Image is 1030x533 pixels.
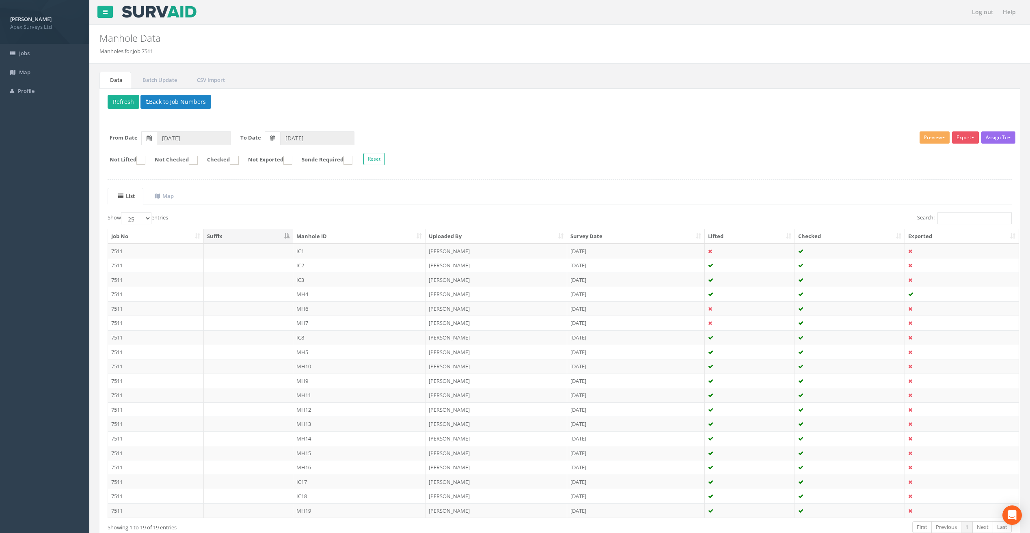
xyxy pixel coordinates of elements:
th: Checked: activate to sort column ascending [795,229,905,244]
th: Exported: activate to sort column ascending [905,229,1019,244]
th: Suffix: activate to sort column descending [204,229,293,244]
td: 7511 [108,316,204,330]
td: 7511 [108,273,204,287]
a: CSV Import [186,72,233,88]
td: MH14 [293,431,426,446]
td: [PERSON_NAME] [425,345,567,359]
td: [PERSON_NAME] [425,475,567,489]
td: [DATE] [567,301,705,316]
td: IC8 [293,330,426,345]
td: [PERSON_NAME] [425,388,567,402]
span: Map [19,69,30,76]
td: [DATE] [567,345,705,359]
a: Data [99,72,131,88]
th: Manhole ID: activate to sort column ascending [293,229,426,244]
td: [PERSON_NAME] [425,489,567,503]
a: List [108,188,143,204]
td: 7511 [108,345,204,359]
td: MH15 [293,446,426,460]
a: Last [993,521,1012,533]
td: MH19 [293,503,426,518]
td: [DATE] [567,402,705,417]
td: IC1 [293,244,426,258]
td: [DATE] [567,489,705,503]
td: 7511 [108,287,204,301]
th: Job No: activate to sort column ascending [108,229,204,244]
label: Show entries [108,212,168,224]
td: 7511 [108,489,204,503]
th: Survey Date: activate to sort column ascending [567,229,705,244]
td: 7511 [108,301,204,316]
label: Checked [199,156,239,165]
label: Sonde Required [294,156,352,165]
td: [DATE] [567,460,705,475]
td: [DATE] [567,475,705,489]
td: MH10 [293,359,426,374]
td: [PERSON_NAME] [425,446,567,460]
input: Search: [937,212,1012,224]
a: Batch Update [132,72,186,88]
a: Previous [931,521,961,533]
li: Manholes for Job 7511 [99,47,153,55]
td: IC3 [293,273,426,287]
span: Apex Surveys Ltd [10,23,79,31]
td: [DATE] [567,503,705,518]
td: [DATE] [567,388,705,402]
td: 7511 [108,388,204,402]
td: 7511 [108,244,204,258]
td: 7511 [108,431,204,446]
th: Uploaded By: activate to sort column ascending [425,229,567,244]
td: MH7 [293,316,426,330]
input: To Date [280,131,354,145]
button: Back to Job Numbers [140,95,211,109]
button: Refresh [108,95,139,109]
td: [PERSON_NAME] [425,258,567,273]
a: 1 [961,521,973,533]
td: [PERSON_NAME] [425,417,567,431]
th: Lifted: activate to sort column ascending [705,229,795,244]
a: [PERSON_NAME] Apex Surveys Ltd [10,13,79,30]
td: MH5 [293,345,426,359]
td: [DATE] [567,258,705,273]
td: [DATE] [567,446,705,460]
button: Export [952,131,979,144]
td: 7511 [108,503,204,518]
td: [DATE] [567,273,705,287]
uib-tab-heading: List [118,192,135,200]
td: 7511 [108,475,204,489]
button: Assign To [981,131,1015,144]
td: [PERSON_NAME] [425,273,567,287]
td: MH16 [293,460,426,475]
td: [DATE] [567,316,705,330]
td: 7511 [108,330,204,345]
span: Jobs [19,49,30,57]
td: [DATE] [567,330,705,345]
a: Next [972,521,993,533]
td: [DATE] [567,244,705,258]
button: Preview [920,131,950,144]
td: 7511 [108,417,204,431]
td: MH9 [293,374,426,388]
td: [PERSON_NAME] [425,402,567,417]
select: Showentries [121,212,151,224]
td: [DATE] [567,359,705,374]
td: MH6 [293,301,426,316]
td: 7511 [108,446,204,460]
td: [DATE] [567,417,705,431]
td: [PERSON_NAME] [425,287,567,301]
td: [PERSON_NAME] [425,503,567,518]
span: Profile [18,87,35,95]
td: MH12 [293,402,426,417]
td: [PERSON_NAME] [425,359,567,374]
label: Not Lifted [101,156,145,165]
h2: Manhole Data [99,33,864,43]
td: IC2 [293,258,426,273]
td: 7511 [108,460,204,475]
label: To Date [240,134,261,142]
td: [DATE] [567,374,705,388]
td: [PERSON_NAME] [425,301,567,316]
td: [PERSON_NAME] [425,316,567,330]
td: MH4 [293,287,426,301]
label: Not Exported [240,156,292,165]
td: MH13 [293,417,426,431]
